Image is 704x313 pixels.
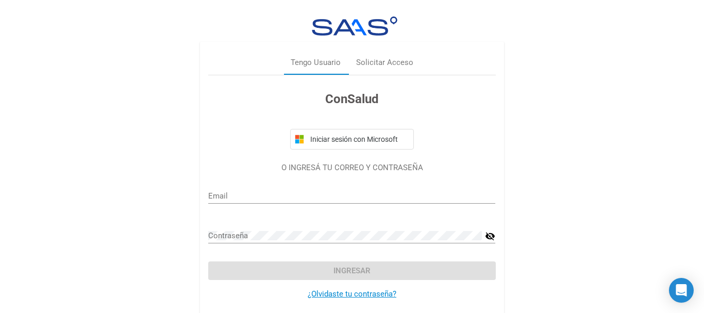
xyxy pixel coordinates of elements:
[308,289,396,299] a: ¿Olvidaste tu contraseña?
[291,57,341,69] div: Tengo Usuario
[356,57,413,69] div: Solicitar Acceso
[669,278,694,303] div: Open Intercom Messenger
[308,135,409,143] span: Iniciar sesión con Microsoft
[290,129,414,150] button: Iniciar sesión con Microsoft
[208,261,495,280] button: Ingresar
[333,266,371,275] span: Ingresar
[485,230,495,242] mat-icon: visibility_off
[208,162,495,174] p: O INGRESÁ TU CORREO Y CONTRASEÑA
[208,90,495,108] h3: ConSalud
